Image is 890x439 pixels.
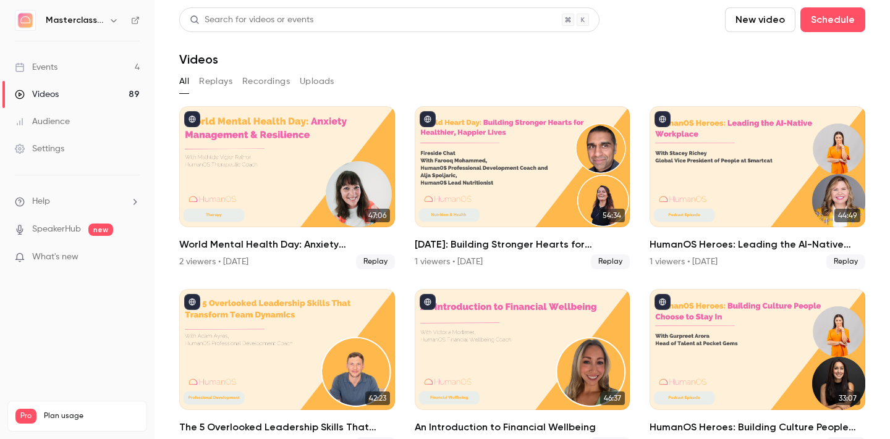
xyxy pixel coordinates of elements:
h2: World Mental Health Day: Anxiety Management & Resilience [179,237,395,252]
button: published [420,294,436,310]
div: 1 viewers • [DATE] [415,256,483,268]
li: World Mental Health Day: Anxiety Management & Resilience [179,106,395,269]
button: New video [725,7,795,32]
span: Replay [826,254,865,269]
iframe: Noticeable Trigger [125,252,140,263]
li: World Heart Day: Building Stronger Hearts for Healthier, Happier Lives [415,106,630,269]
button: Recordings [242,72,290,91]
a: 44:49HumanOS Heroes: Leading the AI-Native Workplace1 viewers • [DATE]Replay [650,106,865,269]
a: 47:06World Mental Health Day: Anxiety Management & Resilience2 viewers • [DATE]Replay [179,106,395,269]
span: new [88,224,113,236]
span: Help [32,195,50,208]
div: Audience [15,115,70,128]
button: published [420,111,436,127]
span: Plan usage [44,411,139,421]
li: HumanOS Heroes: Leading the AI-Native Workplace [650,106,865,269]
div: Videos [15,88,59,101]
button: Schedule [800,7,865,32]
h2: [DATE]: Building Stronger Hearts for Healthier, Happier Lives [415,237,630,252]
li: help-dropdown-opener [15,195,140,208]
span: Replay [356,254,395,269]
button: published [655,111,671,127]
h2: An Introduction to Financial Wellbeing [415,420,630,435]
div: Events [15,61,57,73]
h2: HumanOS Heroes: Building Culture People Choose to Stay In [650,420,865,435]
span: Replay [591,254,630,269]
section: Videos [179,7,865,432]
button: Replays [199,72,232,91]
div: 1 viewers • [DATE] [650,256,718,268]
h1: Videos [179,52,218,67]
button: All [179,72,189,91]
img: Masterclass Channel [15,10,35,30]
span: 54:34 [599,209,625,222]
div: 2 viewers • [DATE] [179,256,248,268]
h2: The 5 Overlooked Leadership Skills That Transform Team Dynamics [179,420,395,435]
button: published [184,294,200,310]
span: What's new [32,251,78,264]
span: 44:49 [834,209,860,222]
span: Pro [15,409,36,424]
span: 42:23 [365,391,390,405]
a: 54:34[DATE]: Building Stronger Hearts for Healthier, Happier Lives1 viewers • [DATE]Replay [415,106,630,269]
a: SpeakerHub [32,223,81,236]
button: published [184,111,200,127]
div: Search for videos or events [190,14,313,27]
span: 47:06 [365,209,390,222]
span: 46:37 [600,391,625,405]
button: published [655,294,671,310]
div: Settings [15,143,64,155]
span: 33:07 [835,391,860,405]
h6: Masterclass Channel [46,14,104,27]
button: Uploads [300,72,334,91]
h2: HumanOS Heroes: Leading the AI-Native Workplace [650,237,865,252]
